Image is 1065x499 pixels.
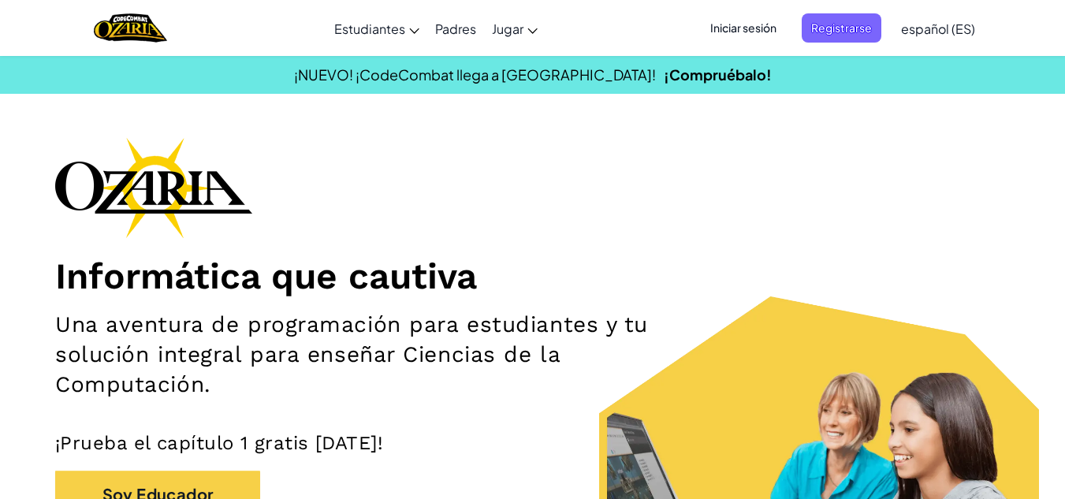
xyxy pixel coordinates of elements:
[484,7,546,50] a: Jugar
[94,12,167,44] a: Ozaria by CodeCombat logo
[701,13,786,43] button: Iniciar sesión
[55,310,694,400] h2: Una aventura de programación para estudiantes y tu solución integral para enseñar Ciencias de la ...
[901,20,975,37] span: español (ES)
[893,7,983,50] a: español (ES)
[802,13,881,43] button: Registrarse
[294,65,656,84] span: ¡NUEVO! ¡CodeCombat llega a [GEOGRAPHIC_DATA]!
[94,12,167,44] img: Home
[334,20,405,37] span: Estudiantes
[492,20,523,37] span: Jugar
[55,431,1010,455] p: ¡Prueba el capítulo 1 gratis [DATE]!
[55,137,252,238] img: Ozaria branding logo
[664,65,772,84] a: ¡Compruébalo!
[427,7,484,50] a: Padres
[326,7,427,50] a: Estudiantes
[55,254,1010,298] h1: Informática que cautiva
